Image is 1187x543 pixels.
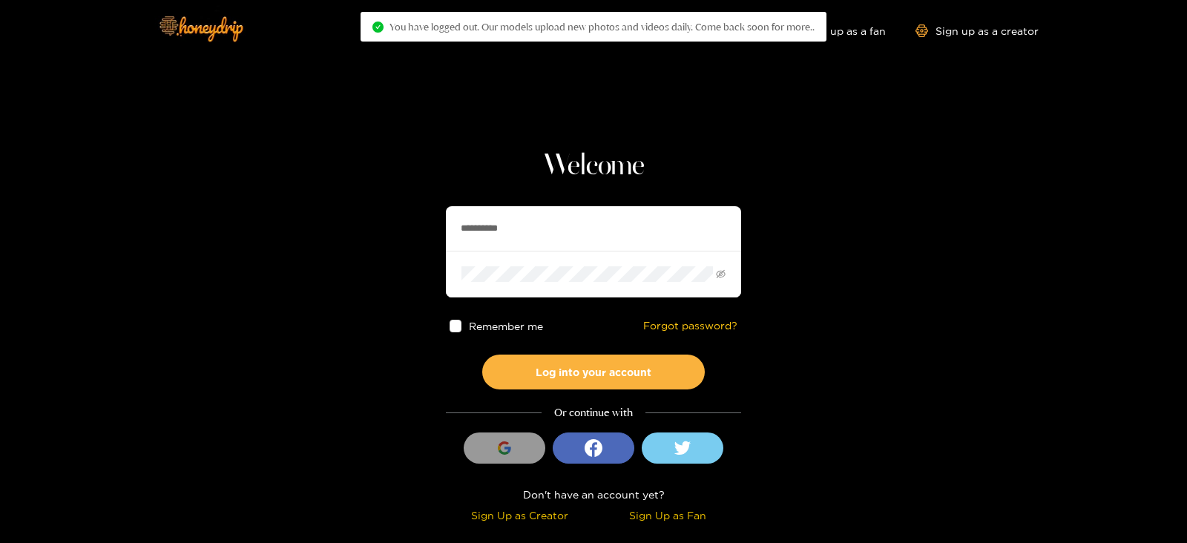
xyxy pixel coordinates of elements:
span: check-circle [372,22,384,33]
h1: Welcome [446,148,741,184]
div: Sign Up as Fan [597,507,737,524]
button: Log into your account [482,355,705,389]
a: Forgot password? [643,320,737,332]
div: Sign Up as Creator [450,507,590,524]
a: Sign up as a fan [784,24,886,37]
div: Don't have an account yet? [446,486,741,503]
a: Sign up as a creator [915,24,1039,37]
span: eye-invisible [716,269,726,279]
span: You have logged out. Our models upload new photos and videos daily. Come back soon for more.. [389,21,815,33]
span: Remember me [470,320,544,332]
div: Or continue with [446,404,741,421]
